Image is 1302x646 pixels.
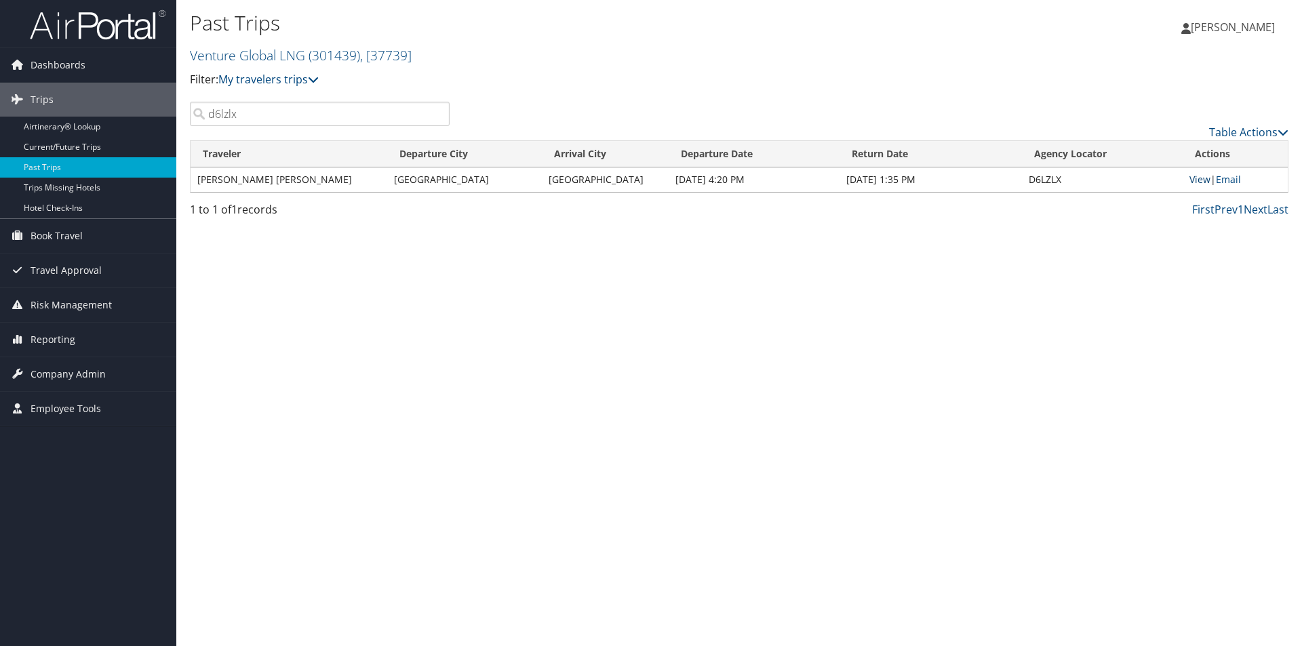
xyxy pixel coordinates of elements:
[30,9,165,41] img: airportal-logo.png
[1183,167,1288,192] td: |
[31,254,102,287] span: Travel Approval
[669,141,840,167] th: Departure Date: activate to sort column ascending
[1192,202,1215,217] a: First
[31,288,112,322] span: Risk Management
[31,83,54,117] span: Trips
[1267,202,1288,217] a: Last
[1216,173,1241,186] a: Email
[542,167,669,192] td: [GEOGRAPHIC_DATA]
[1215,202,1238,217] a: Prev
[1238,202,1244,217] a: 1
[1209,125,1288,140] a: Table Actions
[387,167,542,192] td: [GEOGRAPHIC_DATA]
[1244,202,1267,217] a: Next
[309,46,360,64] span: ( 301439 )
[387,141,542,167] th: Departure City: activate to sort column ascending
[31,357,106,391] span: Company Admin
[190,46,412,64] a: Venture Global LNG
[1022,141,1183,167] th: Agency Locator: activate to sort column ascending
[1022,167,1183,192] td: D6LZLX
[542,141,669,167] th: Arrival City: activate to sort column ascending
[31,219,83,253] span: Book Travel
[840,141,1021,167] th: Return Date: activate to sort column ascending
[840,167,1021,192] td: [DATE] 1:35 PM
[31,48,85,82] span: Dashboards
[190,102,450,126] input: Search Traveler or Arrival City
[191,167,387,192] td: [PERSON_NAME] [PERSON_NAME]
[231,202,237,217] span: 1
[218,72,319,87] a: My travelers trips
[31,323,75,357] span: Reporting
[191,141,387,167] th: Traveler: activate to sort column ascending
[190,71,922,89] p: Filter:
[1189,173,1210,186] a: View
[190,201,450,224] div: 1 to 1 of records
[1183,141,1288,167] th: Actions
[669,167,840,192] td: [DATE] 4:20 PM
[360,46,412,64] span: , [ 37739 ]
[190,9,922,37] h1: Past Trips
[31,392,101,426] span: Employee Tools
[1181,7,1288,47] a: [PERSON_NAME]
[1191,20,1275,35] span: [PERSON_NAME]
